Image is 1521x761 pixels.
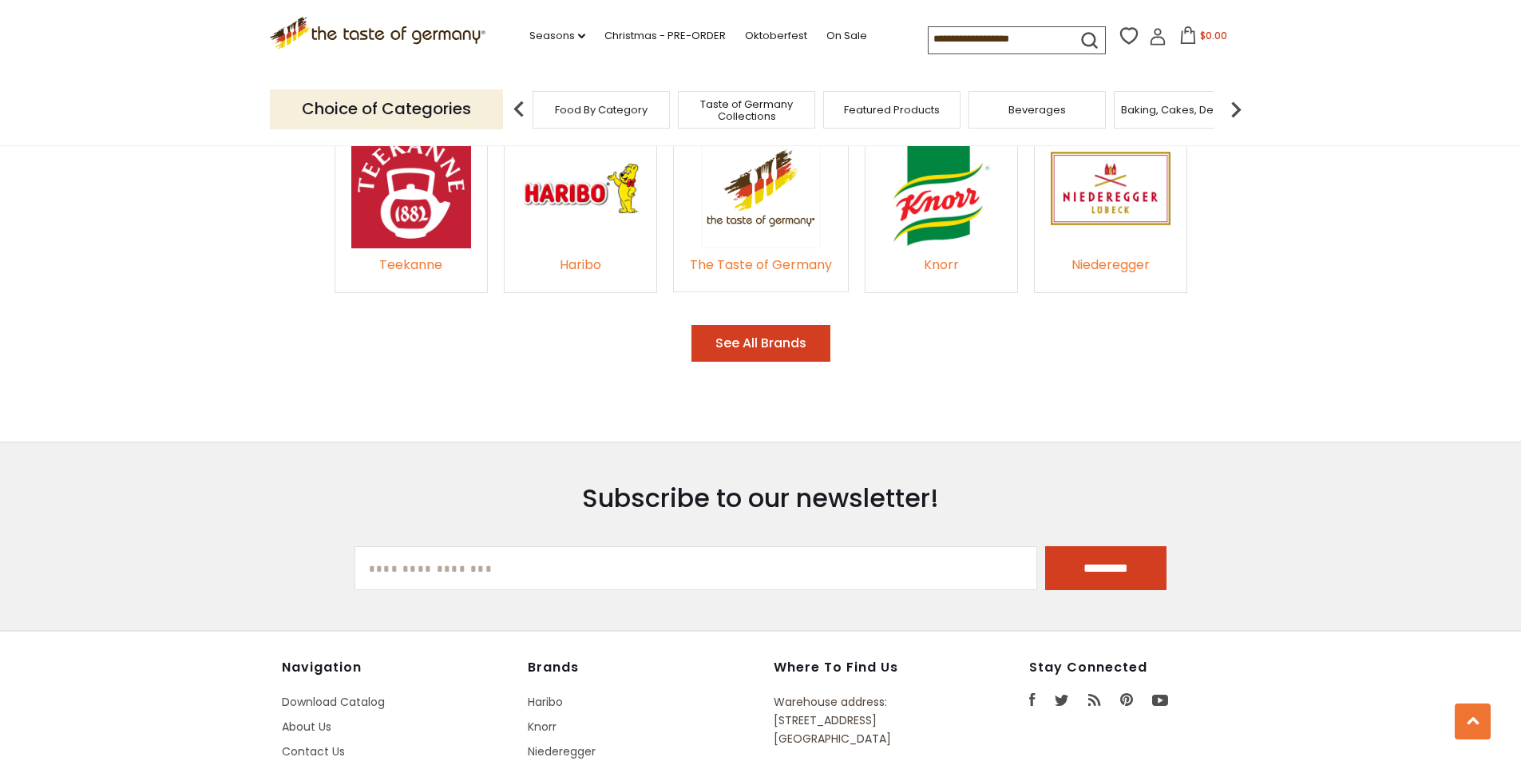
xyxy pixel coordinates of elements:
[351,129,471,248] img: Teekanne
[844,104,940,116] a: Featured Products
[1170,26,1238,50] button: $0.00
[282,743,345,759] a: Contact Us
[528,719,557,735] a: Knorr
[881,255,1001,276] div: Knorr
[351,236,471,276] a: Teekanne
[701,129,821,248] img: The Taste of Germany
[270,89,503,129] p: Choice of Categories
[1121,104,1245,116] a: Baking, Cakes, Desserts
[1051,129,1170,248] img: Niederegger
[355,482,1167,514] h3: Subscribe to our newsletter!
[683,98,810,122] a: Taste of Germany Collections
[555,104,648,116] a: Food By Category
[351,255,471,276] div: Teekanne
[529,27,585,45] a: Seasons
[528,660,758,676] h4: Brands
[690,255,832,276] div: The Taste of Germany
[521,255,640,276] div: Haribo
[691,325,830,363] button: See All Brands
[774,693,956,749] p: Warehouse address: [STREET_ADDRESS] [GEOGRAPHIC_DATA]
[1051,236,1170,276] a: Niederegger
[881,129,1001,248] img: Knorr
[881,236,1001,276] a: Knorr
[1200,29,1227,42] span: $0.00
[521,129,640,248] img: Haribo
[774,660,956,676] h4: Where to find us
[521,236,640,276] a: Haribo
[528,694,563,710] a: Haribo
[282,719,331,735] a: About Us
[282,660,512,676] h4: Navigation
[826,27,867,45] a: On Sale
[282,694,385,710] a: Download Catalog
[1220,93,1252,125] img: next arrow
[528,743,596,759] a: Niederegger
[745,27,807,45] a: Oktoberfest
[604,27,726,45] a: Christmas - PRE-ORDER
[1008,104,1066,116] a: Beverages
[690,236,832,276] a: The Taste of Germany
[1051,255,1170,276] div: Niederegger
[503,93,535,125] img: previous arrow
[1029,660,1240,676] h4: Stay Connected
